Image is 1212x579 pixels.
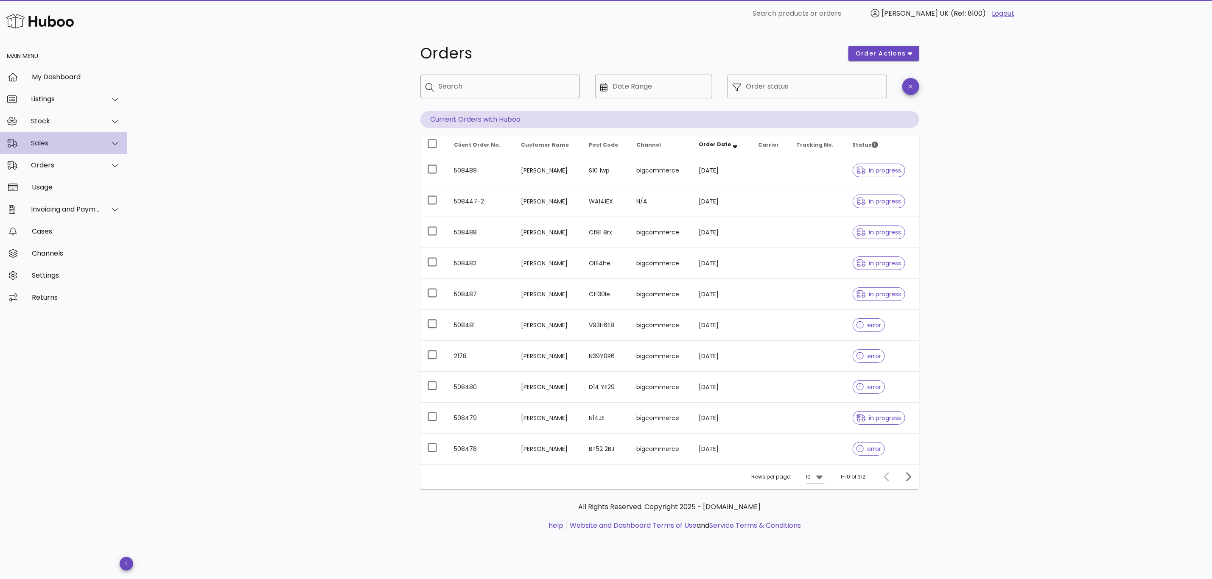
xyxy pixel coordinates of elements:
td: WA141EX [582,186,630,217]
td: 508480 [448,372,514,403]
button: order actions [848,46,919,61]
a: Website and Dashboard Terms of Use [570,521,697,530]
td: [PERSON_NAME] [514,434,582,464]
td: N14JE [582,403,630,434]
td: bigcommerce [630,279,692,310]
td: [PERSON_NAME] [514,372,582,403]
td: Ct130le [582,279,630,310]
th: Channel [630,135,692,155]
td: bigcommerce [630,372,692,403]
p: Current Orders with Huboo [420,111,919,128]
td: [DATE] [692,310,752,341]
a: help [549,521,563,530]
div: Sales [31,139,100,147]
td: [DATE] [692,279,752,310]
th: Carrier [751,135,789,155]
th: Customer Name [514,135,582,155]
span: Tracking No. [796,141,834,148]
td: [DATE] [692,248,752,279]
div: Usage [32,183,120,191]
span: Status [853,141,878,148]
td: [DATE] [692,434,752,464]
td: 508487 [448,279,514,310]
td: N39Y0R6 [582,341,630,372]
td: V93H6E8 [582,310,630,341]
td: [PERSON_NAME] [514,403,582,434]
th: Status [846,135,919,155]
img: Huboo Logo [6,12,74,30]
div: 10Rows per page: [806,470,825,484]
td: bigcommerce [630,310,692,341]
a: Service Terms & Conditions [709,521,801,530]
td: Ol114he [582,248,630,279]
span: Carrier [758,141,779,148]
h1: Orders [420,46,839,61]
div: Returns [32,293,120,301]
span: Channel [636,141,661,148]
div: Settings [32,271,120,279]
a: Logout [992,8,1014,19]
td: [DATE] [692,403,752,434]
td: bigcommerce [630,248,692,279]
span: error [857,353,882,359]
td: [PERSON_NAME] [514,155,582,186]
span: in progress [857,291,901,297]
td: 508478 [448,434,514,464]
div: Orders [31,161,100,169]
td: S10 1wp [582,155,630,186]
div: Channels [32,249,120,257]
span: error [857,446,882,452]
td: [PERSON_NAME] [514,217,582,248]
td: [PERSON_NAME] [514,186,582,217]
td: bigcommerce [630,434,692,464]
span: in progress [857,198,901,204]
td: 508482 [448,248,514,279]
th: Client Order No. [448,135,514,155]
span: error [857,322,882,328]
span: in progress [857,167,901,173]
div: My Dashboard [32,73,120,81]
span: Order Date [699,141,731,148]
td: [DATE] [692,155,752,186]
span: in progress [857,415,901,421]
td: [PERSON_NAME] [514,248,582,279]
button: Next page [901,469,916,484]
td: N/A [630,186,692,217]
td: 2178 [448,341,514,372]
td: bigcommerce [630,155,692,186]
span: in progress [857,260,901,266]
span: [PERSON_NAME] UK [882,8,949,18]
div: Stock [31,117,100,125]
li: and [567,521,801,531]
span: Client Order No. [454,141,501,148]
td: BT52 2BJ [582,434,630,464]
td: [DATE] [692,217,752,248]
td: D14 YE29 [582,372,630,403]
p: All Rights Reserved. Copyright 2025 - [DOMAIN_NAME] [427,502,912,512]
td: [PERSON_NAME] [514,341,582,372]
th: Post Code [582,135,630,155]
td: Cf81 8rx [582,217,630,248]
td: bigcommerce [630,217,692,248]
td: [PERSON_NAME] [514,279,582,310]
span: order actions [855,49,906,58]
td: 508481 [448,310,514,341]
td: 508488 [448,217,514,248]
div: Listings [31,95,100,103]
td: 508479 [448,403,514,434]
td: 508489 [448,155,514,186]
div: 10 [806,473,811,481]
span: error [857,384,882,390]
td: [DATE] [692,372,752,403]
span: Post Code [589,141,618,148]
td: bigcommerce [630,341,692,372]
td: [PERSON_NAME] [514,310,582,341]
div: Cases [32,227,120,235]
th: Order Date: Sorted descending. Activate to remove sorting. [692,135,752,155]
span: (Ref: 8100) [951,8,986,18]
td: [DATE] [692,186,752,217]
div: 1-10 of 312 [841,473,866,481]
td: 508447-2 [448,186,514,217]
div: Rows per page: [752,465,825,489]
td: [DATE] [692,341,752,372]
